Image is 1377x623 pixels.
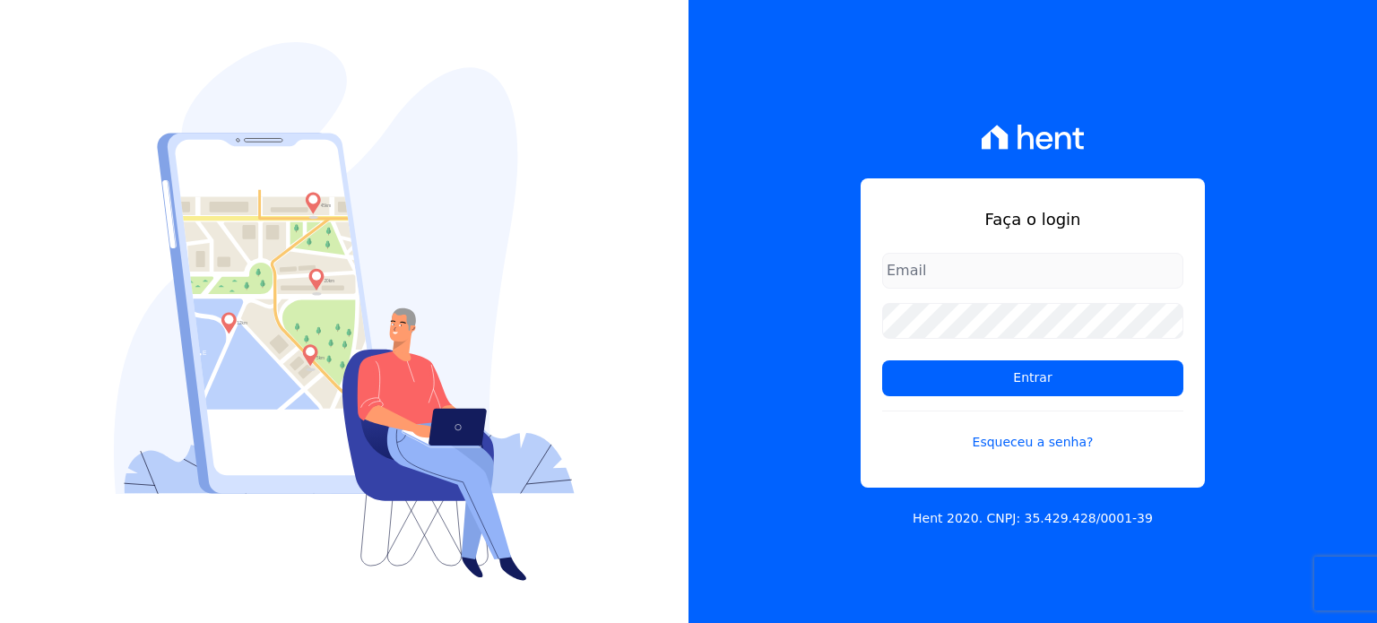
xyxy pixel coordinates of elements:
[882,411,1183,452] a: Esqueceu a senha?
[882,253,1183,289] input: Email
[913,509,1153,528] p: Hent 2020. CNPJ: 35.429.428/0001-39
[882,360,1183,396] input: Entrar
[114,42,575,581] img: Login
[882,207,1183,231] h1: Faça o login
